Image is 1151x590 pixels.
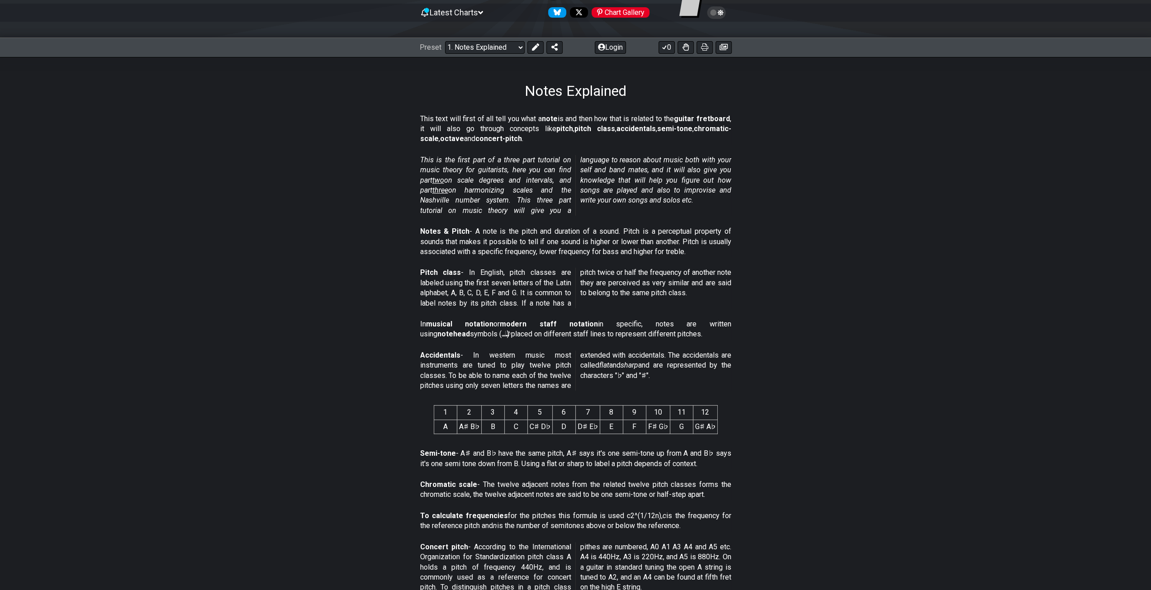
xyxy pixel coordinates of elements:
th: 9 [623,406,646,420]
strong: notehead [437,330,470,338]
strong: Notes & Pitch [420,227,469,236]
strong: note [542,114,558,123]
button: Login [595,41,626,54]
th: 4 [504,406,527,420]
td: B [481,420,504,434]
h1: Notes Explained [525,82,626,99]
button: Toggle Dexterity for all fretkits [677,41,694,54]
a: Follow #fretflip at Bluesky [545,7,566,18]
td: E [600,420,623,434]
th: 5 [527,406,552,420]
strong: Semi-tone [420,449,456,458]
strong: Concert pitch [420,543,468,551]
th: 3 [481,406,504,420]
em: n [493,521,497,530]
strong: To calculate frequencies [420,511,508,520]
td: G [670,420,693,434]
p: In or in specific, notes are written using symbols (𝅝 𝅗𝅥 𝅘𝅥 𝅘𝅥𝅮) placed on different staff lines to r... [420,319,731,340]
button: Edit Preset [527,41,544,54]
strong: semi-tone [657,124,692,133]
td: D♯ E♭ [575,420,600,434]
p: - A♯ and B♭ have the same pitch, A♯ says it's one semi-tone up from A and B♭ says it's one semi t... [420,448,731,469]
strong: guitar fretboard [674,114,730,123]
em: This is the first part of a three part tutorial on music theory for guitarists, here you can find... [420,156,731,215]
strong: pitch [556,124,573,133]
div: Chart Gallery [592,7,649,18]
p: - A note is the pitch and duration of a sound. Pitch is a perceptual property of sounds that make... [420,227,731,257]
strong: octave [440,134,464,143]
strong: Pitch class [420,268,461,277]
span: Preset [420,43,441,52]
td: C [504,420,527,434]
button: Share Preset [546,41,563,54]
span: three [432,186,448,194]
strong: Chromatic scale [420,480,478,489]
th: 10 [646,406,670,420]
th: 8 [600,406,623,420]
td: A♯ B♭ [457,420,481,434]
button: 0 [658,41,675,54]
td: C♯ D♭ [527,420,552,434]
th: 2 [457,406,481,420]
th: 6 [552,406,575,420]
p: for the pitches this formula is used c2^(1/12n), is the frequency for the reference pitch and is ... [420,511,731,531]
p: - In western music most instruments are tuned to play twelve pitch classes. To be able to name ea... [420,350,731,391]
strong: accidentals [616,124,656,133]
td: F♯ G♭ [646,420,670,434]
span: Latest Charts [430,8,478,17]
button: Create image [715,41,732,54]
strong: Accidentals [420,351,460,359]
strong: concert-pitch [475,134,522,143]
select: Preset [445,41,525,54]
a: Follow #fretflip at X [566,7,588,18]
th: 12 [693,406,717,420]
th: 11 [670,406,693,420]
span: two [432,176,444,184]
p: This text will first of all tell you what a is and then how that is related to the , it will also... [420,114,731,144]
strong: modern staff notation [500,320,598,328]
button: Print [696,41,713,54]
strong: musical notation [426,320,493,328]
strong: pitch class [574,124,615,133]
td: F [623,420,646,434]
a: #fretflip at Pinterest [588,7,649,18]
span: Toggle light / dark theme [711,9,722,17]
th: 1 [434,406,457,420]
em: flat [599,361,609,369]
p: - The twelve adjacent notes from the related twelve pitch classes forms the chromatic scale, the ... [420,480,731,500]
td: G♯ A♭ [693,420,717,434]
td: D [552,420,575,434]
p: - In English, pitch classes are labeled using the first seven letters of the Latin alphabet, A, B... [420,268,731,308]
em: c [663,511,666,520]
td: A [434,420,457,434]
th: 7 [575,406,600,420]
em: sharp [620,361,638,369]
